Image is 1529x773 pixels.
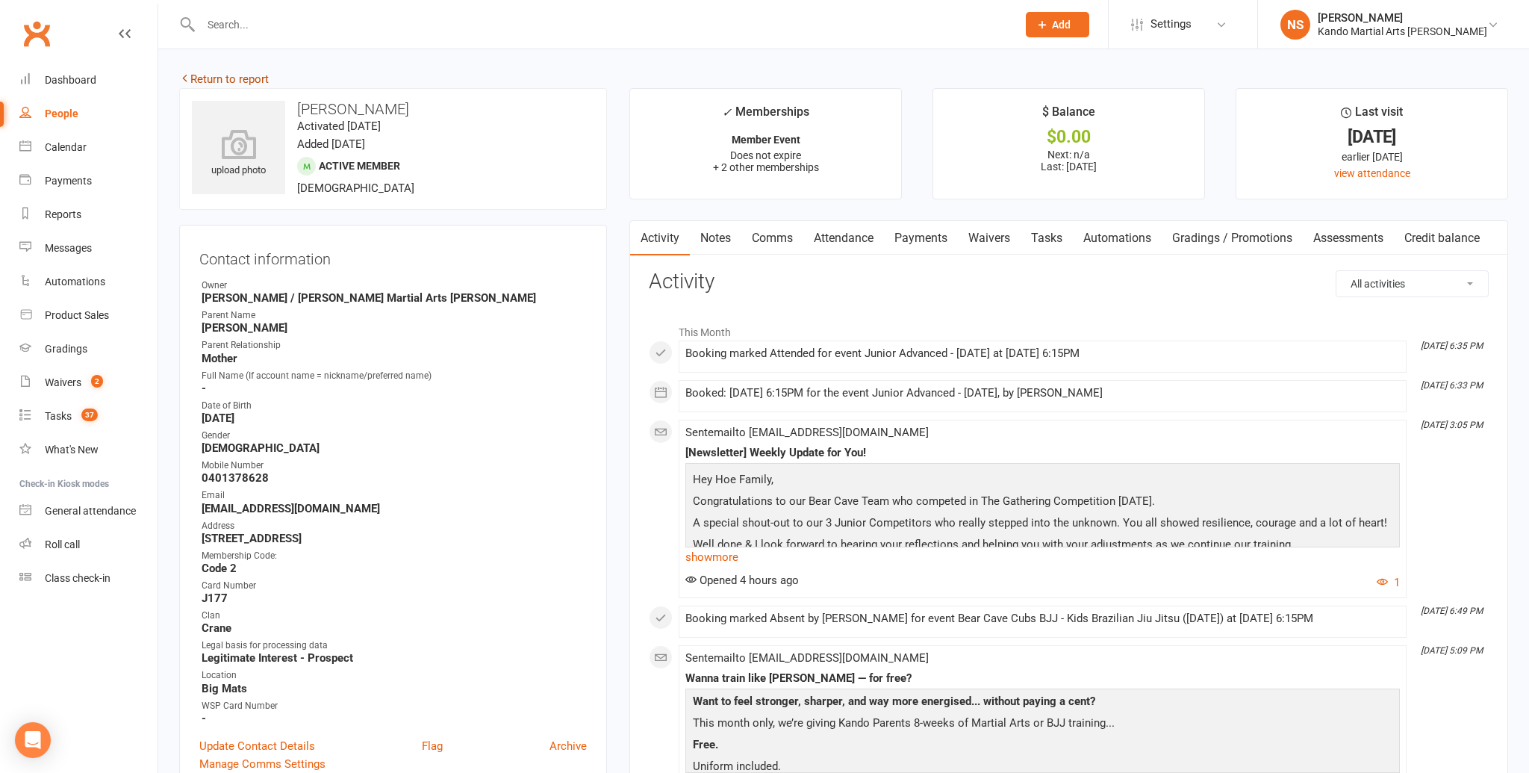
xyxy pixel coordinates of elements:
[730,149,801,161] span: Does not expire
[1250,149,1494,165] div: earlier [DATE]
[713,161,819,173] span: + 2 other memberships
[685,447,1400,459] div: [Newsletter] Weekly Update for You!
[199,755,326,773] a: Manage Comms Settings
[199,737,315,755] a: Update Contact Details
[1394,221,1490,255] a: Credit balance
[202,639,587,653] div: Legal basis for processing data
[722,102,809,130] div: Memberships
[319,160,400,172] span: Active member
[803,221,884,255] a: Attendance
[202,592,587,605] strong: J177
[693,695,1095,708] b: Want to feel stronger, sharper, and way more energised... without paying a cent?
[19,528,158,562] a: Roll call
[1421,606,1483,616] i: [DATE] 6:49 PM
[45,572,110,584] div: Class check-in
[1042,102,1095,129] div: $ Balance
[45,309,109,321] div: Product Sales
[1341,102,1403,129] div: Last visit
[202,699,587,713] div: WSP Card Number
[722,105,732,119] i: ✓
[202,352,587,365] strong: Mother
[689,535,1396,557] p: Well done & I look forward to hearing your reflections and helping you with your adjustments as w...
[45,108,78,119] div: People
[196,14,1006,35] input: Search...
[1073,221,1162,255] a: Automations
[45,141,87,153] div: Calendar
[45,208,81,220] div: Reports
[19,299,158,332] a: Product Sales
[202,712,587,725] strong: -
[685,426,929,439] span: Sent email to [EMAIL_ADDRESS][DOMAIN_NAME]
[685,574,799,587] span: Opened 4 hours ago
[297,119,381,133] time: Activated [DATE]
[693,738,718,751] b: Free.
[91,375,103,388] span: 2
[947,129,1191,145] div: $0.00
[1280,10,1310,40] div: NS
[1421,420,1483,430] i: [DATE] 3:05 PM
[1021,221,1073,255] a: Tasks
[947,149,1191,173] p: Next: n/a Last: [DATE]
[1303,221,1394,255] a: Assessments
[689,514,1396,535] p: A special shout-out to our 3 Junior Competitors who really stepped into the unknown. You all show...
[884,221,958,255] a: Payments
[689,492,1396,514] p: Congratulations to our Bear Cave Team who competed in The Gathering Competition [DATE].
[202,412,587,425] strong: [DATE]
[45,175,92,187] div: Payments
[202,488,587,503] div: Email
[549,737,587,755] a: Archive
[19,494,158,528] a: General attendance kiosk mode
[19,131,158,164] a: Calendar
[19,400,158,433] a: Tasks 37
[15,722,51,758] div: Open Intercom Messenger
[19,97,158,131] a: People
[630,221,690,255] a: Activity
[297,137,365,151] time: Added [DATE]
[202,519,587,533] div: Address
[685,387,1400,400] div: Booked: [DATE] 6:15PM for the event Junior Advanced - [DATE], by [PERSON_NAME]
[202,321,587,335] strong: [PERSON_NAME]
[1026,12,1089,37] button: Add
[192,101,594,117] h3: [PERSON_NAME]
[1334,167,1410,179] a: view attendance
[199,245,587,267] h3: Contact information
[202,609,587,623] div: Clan
[690,221,741,255] a: Notes
[689,471,1396,492] p: Hey Hoe Family,
[685,672,1400,685] div: Wanna train like [PERSON_NAME] — for free?
[45,538,80,550] div: Roll call
[202,459,587,473] div: Mobile Number
[19,198,158,232] a: Reports
[1318,11,1487,25] div: [PERSON_NAME]
[649,317,1489,341] li: This Month
[202,549,587,563] div: Membership Code:
[422,737,443,755] a: Flag
[45,505,136,517] div: General attendance
[202,562,587,575] strong: Code 2
[202,621,587,635] strong: Crane
[202,308,587,323] div: Parent Name
[19,332,158,366] a: Gradings
[202,399,587,413] div: Date of Birth
[685,347,1400,360] div: Booking marked Attended for event Junior Advanced - [DATE] at [DATE] 6:15PM
[297,181,414,195] span: [DEMOGRAPHIC_DATA]
[202,502,587,515] strong: [EMAIL_ADDRESS][DOMAIN_NAME]
[202,291,587,305] strong: [PERSON_NAME] / [PERSON_NAME] Martial Arts [PERSON_NAME]
[202,579,587,593] div: Card Number
[1421,341,1483,351] i: [DATE] 6:35 PM
[1421,645,1483,656] i: [DATE] 5:09 PM
[202,651,587,665] strong: Legitimate Interest - Prospect
[19,232,158,265] a: Messages
[19,366,158,400] a: Waivers 2
[202,279,587,293] div: Owner
[45,242,92,254] div: Messages
[1150,7,1192,41] span: Settings
[1377,574,1400,592] button: 1
[1318,25,1487,38] div: Kando Martial Arts [PERSON_NAME]
[1052,19,1071,31] span: Add
[1421,380,1483,391] i: [DATE] 6:33 PM
[45,444,99,456] div: What's New
[45,410,72,422] div: Tasks
[685,651,929,665] span: Sent email to [EMAIL_ADDRESS][DOMAIN_NAME]
[732,134,800,146] strong: Member Event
